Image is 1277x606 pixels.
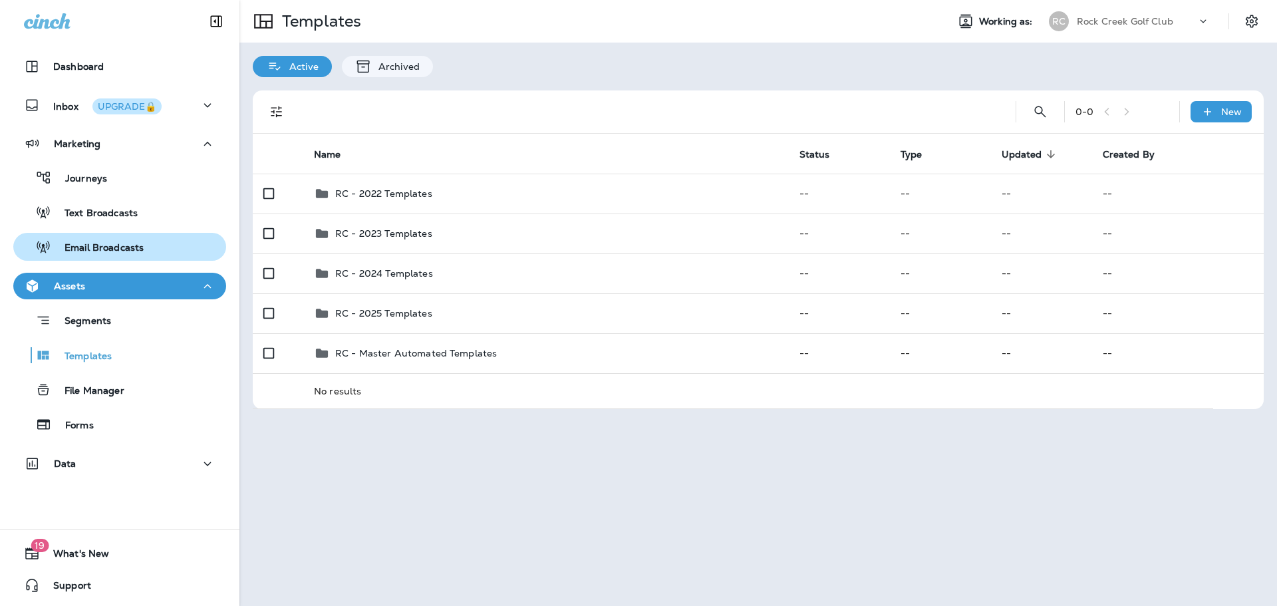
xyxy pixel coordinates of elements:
[13,341,226,369] button: Templates
[51,242,144,255] p: Email Broadcasts
[901,149,922,160] span: Type
[890,174,991,214] td: --
[314,148,358,160] span: Name
[991,253,1092,293] td: --
[1240,9,1264,33] button: Settings
[1049,11,1069,31] div: RC
[98,102,156,111] div: UPGRADE🔒
[335,228,432,239] p: RC - 2023 Templates
[13,233,226,261] button: Email Broadcasts
[54,458,76,469] p: Data
[372,61,420,72] p: Archived
[1075,106,1093,117] div: 0 - 0
[1103,148,1172,160] span: Created By
[335,308,432,319] p: RC - 2025 Templates
[53,98,162,112] p: Inbox
[901,148,940,160] span: Type
[789,333,890,373] td: --
[51,315,111,329] p: Segments
[51,208,138,220] p: Text Broadcasts
[13,130,226,157] button: Marketing
[51,351,112,363] p: Templates
[991,214,1092,253] td: --
[13,273,226,299] button: Assets
[1002,149,1042,160] span: Updated
[890,253,991,293] td: --
[13,53,226,80] button: Dashboard
[335,188,432,199] p: RC - 2022 Templates
[1002,148,1060,160] span: Updated
[1092,333,1264,373] td: --
[789,253,890,293] td: --
[13,164,226,192] button: Journeys
[31,539,49,552] span: 19
[1027,98,1054,125] button: Search Templates
[13,198,226,226] button: Text Broadcasts
[52,173,107,186] p: Journeys
[979,16,1036,27] span: Working as:
[335,348,497,359] p: RC - Master Automated Templates
[53,61,104,72] p: Dashboard
[13,92,226,118] button: InboxUPGRADE🔒
[789,293,890,333] td: --
[40,548,109,564] span: What's New
[991,293,1092,333] td: --
[52,420,94,432] p: Forms
[13,306,226,335] button: Segments
[303,373,1213,408] td: No results
[789,174,890,214] td: --
[13,540,226,567] button: 19What's New
[13,410,226,438] button: Forms
[1103,149,1155,160] span: Created By
[51,385,124,398] p: File Manager
[789,214,890,253] td: --
[1092,253,1264,293] td: --
[991,174,1092,214] td: --
[263,98,290,125] button: Filters
[1092,293,1264,333] td: --
[198,8,235,35] button: Collapse Sidebar
[1221,106,1242,117] p: New
[799,149,830,160] span: Status
[13,572,226,599] button: Support
[1092,214,1264,253] td: --
[92,98,162,114] button: UPGRADE🔒
[54,138,100,149] p: Marketing
[890,214,991,253] td: --
[40,580,91,596] span: Support
[799,148,847,160] span: Status
[991,333,1092,373] td: --
[335,268,433,279] p: RC - 2024 Templates
[13,376,226,404] button: File Manager
[1092,174,1264,214] td: --
[314,149,341,160] span: Name
[54,281,85,291] p: Assets
[13,450,226,477] button: Data
[283,61,319,72] p: Active
[277,11,361,31] p: Templates
[890,333,991,373] td: --
[1077,16,1173,27] p: Rock Creek Golf Club
[890,293,991,333] td: --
